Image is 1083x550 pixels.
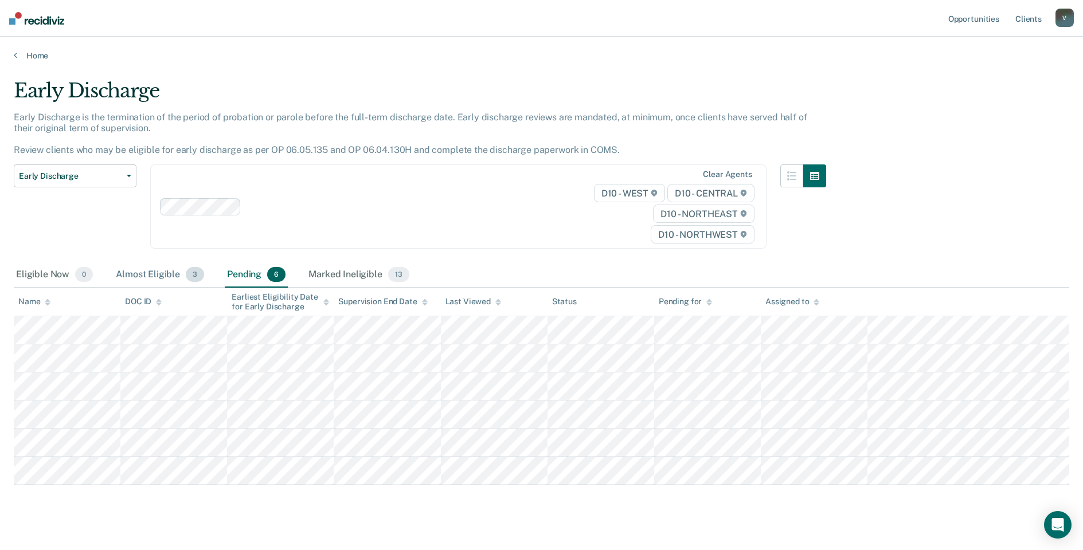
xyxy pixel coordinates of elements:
div: Earliest Eligibility Date for Early Discharge [232,292,329,312]
div: Assigned to [765,297,819,307]
span: 6 [267,267,286,282]
span: Early Discharge [19,171,122,181]
div: Pending for [659,297,712,307]
span: D10 - CENTRAL [667,184,754,202]
button: V [1055,9,1074,27]
span: 0 [75,267,93,282]
div: Pending6 [225,262,288,288]
div: Almost Eligible3 [114,262,206,288]
div: Open Intercom Messenger [1044,511,1072,539]
span: 3 [186,267,204,282]
img: Recidiviz [9,12,64,25]
div: Supervision End Date [338,297,427,307]
div: DOC ID [125,297,162,307]
a: Home [14,50,1069,61]
span: 13 [388,267,409,282]
div: Clear agents [703,170,752,179]
button: Early Discharge [14,164,136,187]
div: Status [552,297,577,307]
span: D10 - WEST [594,184,665,202]
span: D10 - NORTHEAST [653,205,754,223]
div: Name [18,297,50,307]
div: Last Viewed [445,297,501,307]
div: Eligible Now0 [14,262,95,288]
span: D10 - NORTHWEST [651,225,754,243]
div: Marked Ineligible13 [306,262,411,288]
div: Early Discharge [14,79,826,112]
p: Early Discharge is the termination of the period of probation or parole before the full-term disc... [14,112,807,156]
